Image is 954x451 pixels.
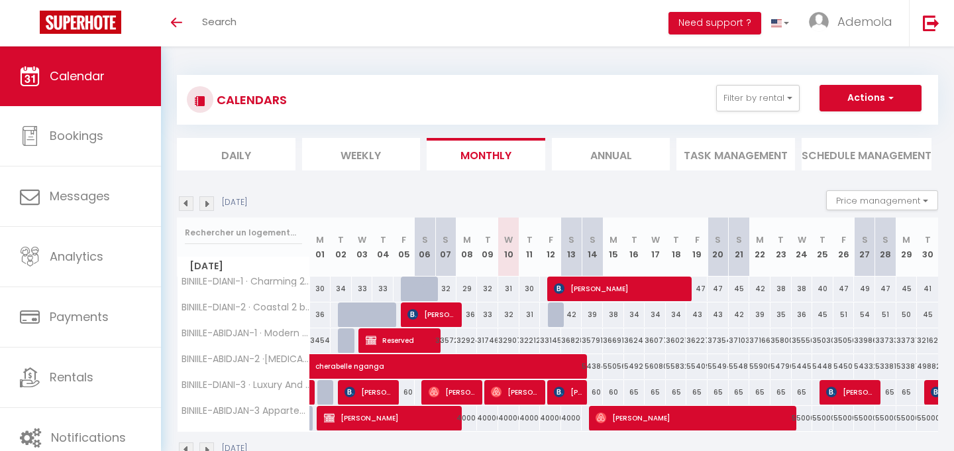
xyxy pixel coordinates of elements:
abbr: S [590,233,596,246]
div: 41 [917,277,938,301]
div: 32162 [917,328,938,353]
div: 42 [729,302,750,327]
span: BINIILE-DIANI-1 · Charming 2-Bedroom in Diani [180,277,312,287]
div: 32 [435,277,456,301]
div: 33 [477,302,498,327]
abbr: T [527,233,533,246]
div: 36077 [645,328,666,353]
abbr: S [715,233,721,246]
div: 34 [624,302,645,327]
div: 32907 [498,328,519,353]
div: 35 [770,302,792,327]
button: Actions [820,85,922,111]
div: 38 [792,277,813,301]
div: 47 [833,277,855,301]
div: 35030 [812,328,833,353]
div: 36227 [686,328,708,353]
div: 54790 [770,354,792,379]
span: Messages [50,188,110,204]
div: 65 [875,380,896,405]
p: [DATE] [222,196,247,209]
span: Analytics [50,248,103,265]
div: 32 [477,277,498,301]
div: 65 [896,380,918,405]
abbr: W [798,233,806,246]
abbr: T [485,233,491,246]
span: [PERSON_NAME] [429,379,478,405]
a: cherabelle nganga [310,354,331,379]
span: [DATE] [178,257,309,276]
div: 31746 [477,328,498,353]
div: 49882 [917,354,938,379]
div: 36 [456,302,478,327]
div: 35800 [770,328,792,353]
div: 42 [561,302,582,327]
abbr: S [422,233,428,246]
abbr: W [504,233,513,246]
div: 54332 [854,354,875,379]
div: 47 [686,277,708,301]
abbr: T [925,233,931,246]
div: 40000 [561,406,582,430]
th: 23 [770,218,792,277]
abbr: M [609,233,617,246]
abbr: T [820,233,825,246]
div: 55000 [917,406,938,430]
th: 16 [624,218,645,277]
div: 29 [456,277,478,301]
span: Ademola [837,13,892,30]
th: 13 [561,218,582,277]
abbr: T [631,233,637,246]
div: 65 [686,380,708,405]
div: 36243 [624,328,645,353]
div: 55000 [854,406,875,430]
th: 17 [645,218,666,277]
abbr: T [380,233,386,246]
th: 27 [854,218,875,277]
div: 36691 [603,328,624,353]
span: Calendar [50,68,105,84]
div: 34 [645,302,666,327]
div: 53387 [896,354,918,379]
span: [PERSON_NAME] [324,405,458,430]
div: 38 [770,277,792,301]
div: 36828 [561,328,582,353]
div: 37103 [729,328,750,353]
div: 35050 [833,328,855,353]
div: 34 [331,277,352,301]
div: 40000 [498,406,519,430]
th: 02 [331,218,352,277]
abbr: S [862,233,868,246]
div: 55000 [896,406,918,430]
span: [PERSON_NAME] [344,379,394,405]
div: 36 [792,302,813,327]
div: 65 [729,380,750,405]
th: 19 [686,218,708,277]
input: Rechercher un logement... [185,221,302,245]
div: 50 [896,302,918,327]
span: Reserved [366,328,437,353]
th: 06 [415,218,436,277]
div: 30 [310,277,331,301]
span: BINIILE-DIANI-2 · Coastal 2 bedroom in [GEOGRAPHIC_DATA] [180,302,312,312]
span: Bookings [50,127,103,144]
div: 55000 [833,406,855,430]
abbr: T [338,233,344,246]
abbr: W [651,233,660,246]
div: 33 [352,277,373,301]
span: [PERSON_NAME] [596,405,794,430]
span: [PERSON_NAME] [554,379,582,405]
li: Schedule Management [802,138,931,170]
th: 18 [666,218,687,277]
div: 35556 [792,328,813,353]
abbr: F [401,233,406,246]
abbr: M [316,233,324,246]
div: 45 [896,277,918,301]
div: 43 [686,302,708,327]
div: 36 [310,302,331,327]
li: Annual [552,138,670,170]
div: 31 [498,277,519,301]
div: 60 [582,380,603,405]
th: 04 [372,218,394,277]
span: [PERSON_NAME] [491,379,541,405]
